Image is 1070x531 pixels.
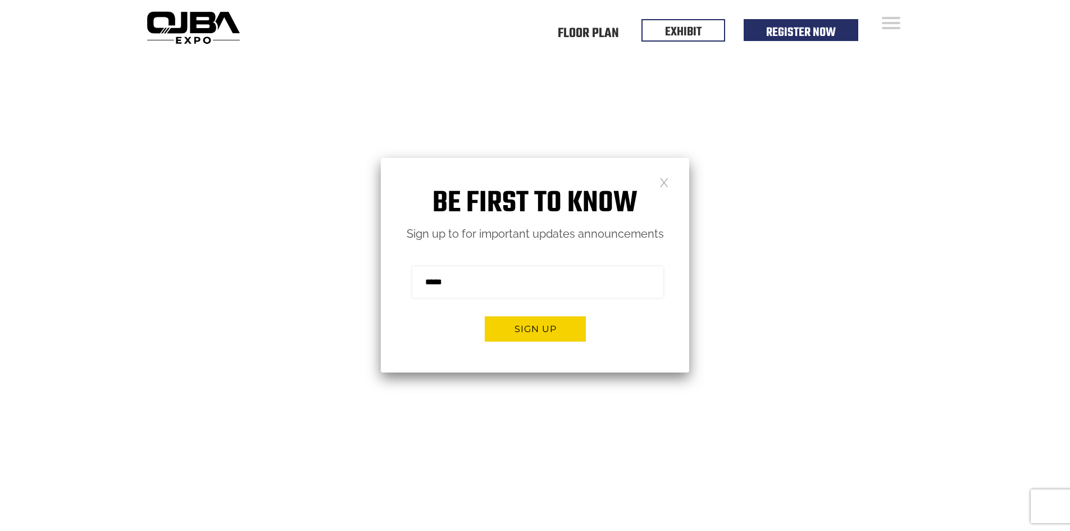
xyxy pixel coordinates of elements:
[485,316,586,342] button: Sign up
[766,23,836,42] a: Register Now
[665,22,702,42] a: EXHIBIT
[381,186,689,221] h1: Be first to know
[659,177,669,187] a: Close
[381,224,689,244] p: Sign up to for important updates announcements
